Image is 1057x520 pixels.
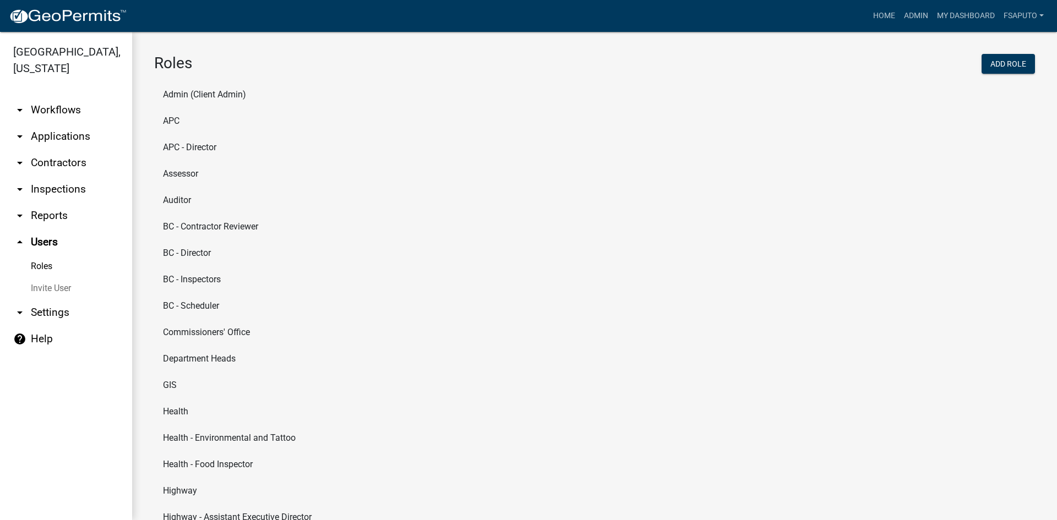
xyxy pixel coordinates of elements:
li: Commissioners' Office [154,319,1035,346]
li: APC [154,108,1035,134]
i: help [13,332,26,346]
li: Health - Food Inspector [154,451,1035,478]
li: GIS [154,372,1035,398]
i: arrow_drop_down [13,103,26,117]
button: Add Role [982,54,1035,74]
a: fsaputo [999,6,1048,26]
i: arrow_drop_down [13,209,26,222]
li: BC - Scheduler [154,293,1035,319]
li: APC - Director [154,134,1035,161]
i: arrow_drop_down [13,183,26,196]
i: arrow_drop_down [13,130,26,143]
li: Assessor [154,161,1035,187]
li: BC - Inspectors [154,266,1035,293]
li: Admin (Client Admin) [154,81,1035,108]
li: Auditor [154,187,1035,214]
a: Admin [900,6,933,26]
li: Health - Environmental and Tattoo [154,425,1035,451]
li: Highway [154,478,1035,504]
i: arrow_drop_down [13,306,26,319]
li: Health [154,398,1035,425]
i: arrow_drop_up [13,236,26,249]
a: Home [869,6,900,26]
li: BC - Director [154,240,1035,266]
li: Department Heads [154,346,1035,372]
a: My Dashboard [933,6,999,26]
li: BC - Contractor Reviewer [154,214,1035,240]
i: arrow_drop_down [13,156,26,169]
h3: Roles [154,54,586,73]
